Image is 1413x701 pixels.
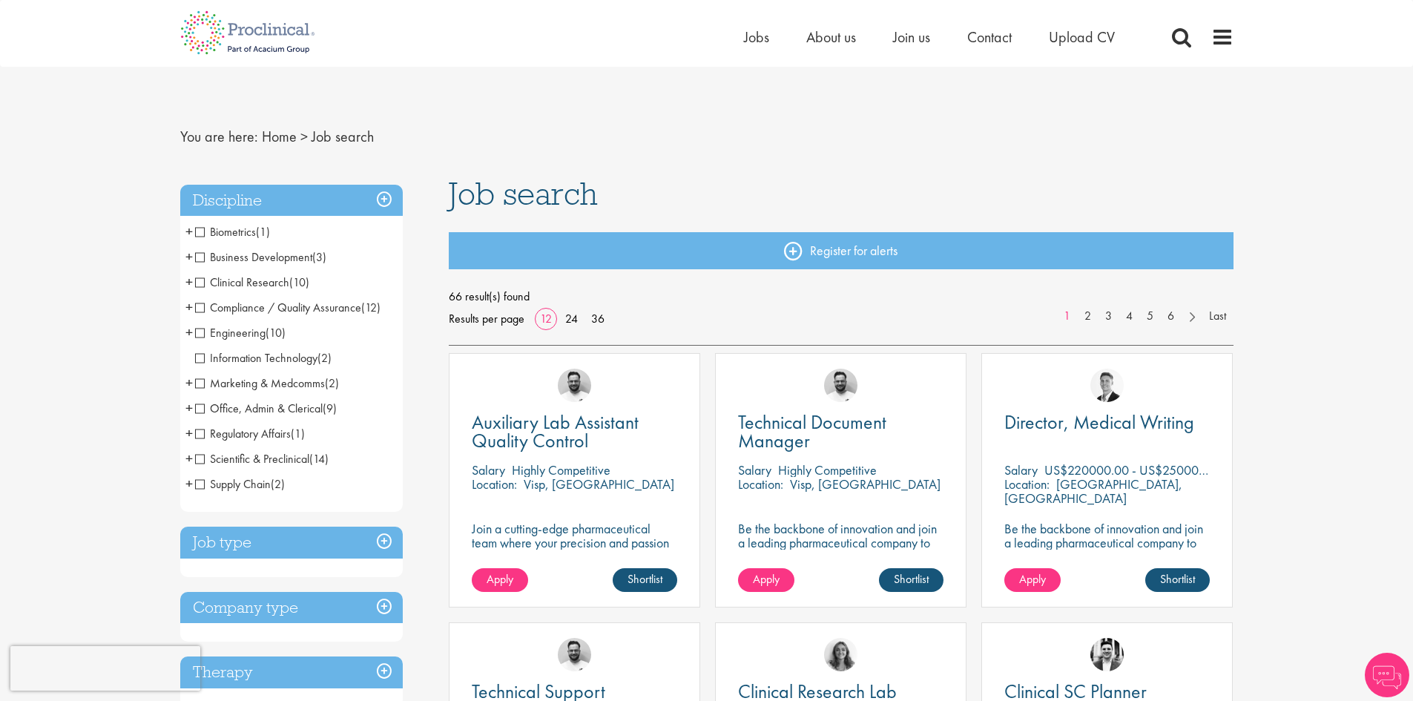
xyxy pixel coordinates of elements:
[738,409,886,453] span: Technical Document Manager
[180,185,403,217] h3: Discipline
[558,369,591,402] img: Emile De Beer
[271,476,285,492] span: (2)
[1004,568,1061,592] a: Apply
[195,375,339,391] span: Marketing & Medcomms
[195,300,381,315] span: Compliance / Quality Assurance
[195,426,291,441] span: Regulatory Affairs
[195,224,256,240] span: Biometrics
[524,475,674,493] p: Visp, [GEOGRAPHIC_DATA]
[180,527,403,559] h3: Job type
[738,461,771,478] span: Salary
[195,325,266,340] span: Engineering
[180,592,403,624] h3: Company type
[738,413,943,450] a: Technical Document Manager
[309,451,329,467] span: (14)
[1139,308,1161,325] a: 5
[185,220,193,243] span: +
[1004,475,1182,507] p: [GEOGRAPHIC_DATA], [GEOGRAPHIC_DATA]
[806,27,856,47] a: About us
[472,568,528,592] a: Apply
[195,300,361,315] span: Compliance / Quality Assurance
[790,475,941,493] p: Visp, [GEOGRAPHIC_DATA]
[291,426,305,441] span: (1)
[10,646,200,691] iframe: reCAPTCHA
[195,249,312,265] span: Business Development
[967,27,1012,47] a: Contact
[195,375,325,391] span: Marketing & Medcomms
[1098,308,1119,325] a: 3
[744,27,769,47] a: Jobs
[1077,308,1099,325] a: 2
[195,274,309,290] span: Clinical Research
[300,127,308,146] span: >
[185,422,193,444] span: +
[472,409,639,453] span: Auxiliary Lab Assistant Quality Control
[472,521,677,578] p: Join a cutting-edge pharmaceutical team where your precision and passion for quality will help sh...
[1044,461,1280,478] p: US$220000.00 - US$250000.00 per annum
[195,451,309,467] span: Scientific & Preclinical
[180,127,258,146] span: You are here:
[613,568,677,592] a: Shortlist
[738,568,794,592] a: Apply
[472,461,505,478] span: Salary
[449,174,598,214] span: Job search
[893,27,930,47] span: Join us
[472,475,517,493] span: Location:
[195,476,285,492] span: Supply Chain
[753,571,780,587] span: Apply
[195,350,332,366] span: Information Technology
[185,397,193,419] span: +
[185,372,193,394] span: +
[449,232,1234,269] a: Register for alerts
[560,311,583,326] a: 24
[1090,638,1124,671] img: Edward Little
[256,224,270,240] span: (1)
[323,401,337,416] span: (9)
[512,461,610,478] p: Highly Competitive
[1004,475,1050,493] span: Location:
[824,638,857,671] a: Jackie Cerchio
[185,447,193,470] span: +
[195,451,329,467] span: Scientific & Preclinical
[778,461,877,478] p: Highly Competitive
[195,426,305,441] span: Regulatory Affairs
[824,369,857,402] img: Emile De Beer
[312,127,374,146] span: Job search
[879,568,943,592] a: Shortlist
[312,249,326,265] span: (3)
[738,475,783,493] span: Location:
[535,311,557,326] a: 12
[185,271,193,293] span: +
[738,521,943,578] p: Be the backbone of innovation and join a leading pharmaceutical company to help keep life-changin...
[1090,369,1124,402] img: George Watson
[289,274,309,290] span: (10)
[1049,27,1115,47] a: Upload CV
[180,656,403,688] h3: Therapy
[1004,409,1194,435] span: Director, Medical Writing
[1004,413,1210,432] a: Director, Medical Writing
[449,286,1234,308] span: 66 result(s) found
[1160,308,1182,325] a: 6
[195,325,286,340] span: Engineering
[558,638,591,671] a: Emile De Beer
[361,300,381,315] span: (12)
[1019,571,1046,587] span: Apply
[317,350,332,366] span: (2)
[487,571,513,587] span: Apply
[1145,568,1210,592] a: Shortlist
[1056,308,1078,325] a: 1
[472,413,677,450] a: Auxiliary Lab Assistant Quality Control
[586,311,610,326] a: 36
[195,401,337,416] span: Office, Admin & Clerical
[185,321,193,343] span: +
